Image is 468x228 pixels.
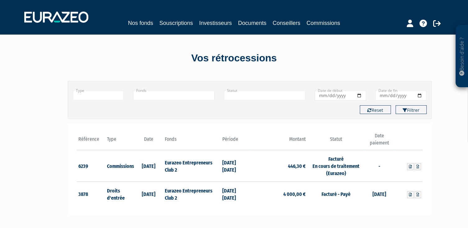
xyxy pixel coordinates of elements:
th: Date [134,132,163,150]
td: [DATE] [134,150,163,182]
p: Besoin d'aide ? [458,28,466,84]
td: [DATE] [134,182,163,206]
a: Nos fonds [128,19,153,27]
div: Vos rétrocessions [57,51,411,65]
td: Eurazeo Entrepreneurs Club 2 [163,150,220,182]
img: 1732889491-logotype_eurazeo_blanc_rvb.png [24,12,88,23]
th: Statut [307,132,365,150]
td: Facturé En cours de traitement (Eurazeo) [307,150,365,182]
td: [DATE] [365,182,394,206]
td: [DATE] [DATE] [221,182,250,206]
th: Date paiement [365,132,394,150]
td: 3878 [77,182,106,206]
td: - [365,150,394,182]
a: Commissions [307,19,340,28]
td: Droits d'entrée [105,182,134,206]
th: Montant [250,132,307,150]
a: Investisseurs [199,19,232,27]
td: 446,30 € [250,150,307,182]
td: Commissions [105,150,134,182]
th: Type [105,132,134,150]
th: Référence [77,132,106,150]
td: Eurazeo Entrepreneurs Club 2 [163,182,220,206]
th: Fonds [163,132,220,150]
button: Filtrer [396,105,427,114]
td: 6239 [77,150,106,182]
a: Souscriptions [159,19,193,27]
td: Facturé - Payé [307,182,365,206]
th: Période [221,132,250,150]
td: [DATE] [DATE] [221,150,250,182]
button: Reset [360,105,391,114]
a: Documents [238,19,266,27]
a: Conseillers [273,19,300,27]
td: 4 000,00 € [250,182,307,206]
